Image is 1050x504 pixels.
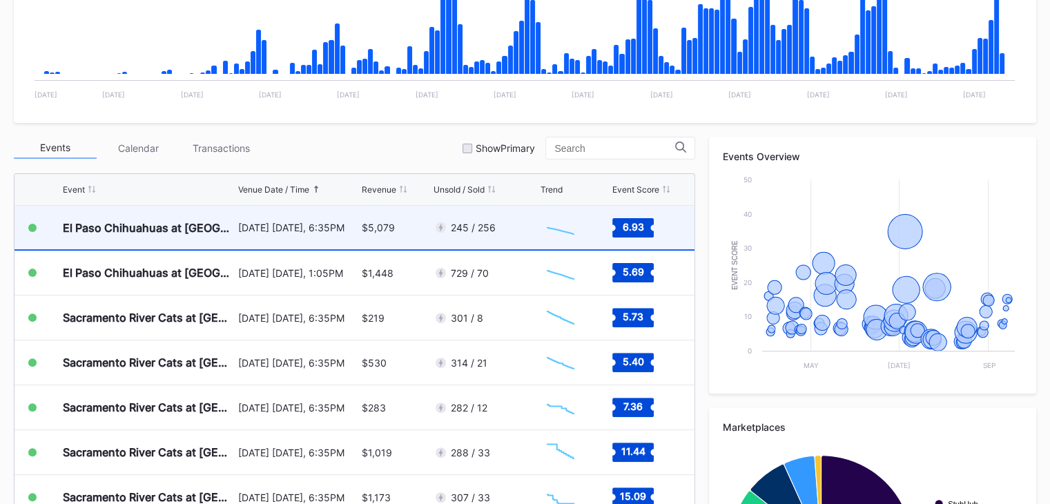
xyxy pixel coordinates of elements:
[451,357,487,369] div: 314 / 21
[743,278,752,287] text: 20
[806,90,829,99] text: [DATE]
[622,266,643,278] text: 5.69
[63,490,235,504] div: Sacramento River Cats at [GEOGRAPHIC_DATA] Aces
[362,312,385,324] div: $219
[35,90,57,99] text: [DATE]
[476,142,535,154] div: Show Primary
[743,244,752,252] text: 30
[238,492,358,503] div: [DATE] [DATE], 6:35PM
[540,390,581,425] svg: Chart title
[731,240,739,290] text: Event Score
[728,90,751,99] text: [DATE]
[451,492,490,503] div: 307 / 33
[179,137,262,159] div: Transactions
[622,356,643,367] text: 5.40
[554,143,675,154] input: Search
[744,312,752,320] text: 10
[451,447,490,458] div: 288 / 33
[888,361,911,369] text: [DATE]
[63,221,235,235] div: El Paso Chihuahuas at [GEOGRAPHIC_DATA] Aces
[540,255,581,290] svg: Chart title
[572,90,594,99] text: [DATE]
[362,222,395,233] div: $5,079
[362,492,391,503] div: $1,173
[748,347,752,355] text: 0
[650,90,673,99] text: [DATE]
[983,361,995,369] text: Sep
[362,267,393,279] div: $1,448
[362,447,392,458] div: $1,019
[63,356,235,369] div: Sacramento River Cats at [GEOGRAPHIC_DATA] Aces
[238,447,358,458] div: [DATE] [DATE], 6:35PM
[362,184,396,195] div: Revenue
[804,361,819,369] text: May
[238,312,358,324] div: [DATE] [DATE], 6:35PM
[362,402,386,414] div: $283
[885,90,908,99] text: [DATE]
[14,137,97,159] div: Events
[494,90,516,99] text: [DATE]
[540,211,581,245] svg: Chart title
[540,300,581,335] svg: Chart title
[97,137,179,159] div: Calendar
[434,184,485,195] div: Unsold / Sold
[238,402,358,414] div: [DATE] [DATE], 6:35PM
[238,267,358,279] div: [DATE] [DATE], 1:05PM
[723,421,1022,433] div: Marketplaces
[416,90,438,99] text: [DATE]
[63,266,235,280] div: El Paso Chihuahuas at [GEOGRAPHIC_DATA] Aces
[238,357,358,369] div: [DATE] [DATE], 6:35PM
[63,400,235,414] div: Sacramento River Cats at [GEOGRAPHIC_DATA] Aces
[451,402,487,414] div: 282 / 12
[63,311,235,324] div: Sacramento River Cats at [GEOGRAPHIC_DATA] Aces
[723,173,1022,380] svg: Chart title
[238,184,309,195] div: Venue Date / Time
[623,311,643,322] text: 5.73
[622,220,643,232] text: 6.93
[238,222,358,233] div: [DATE] [DATE], 6:35PM
[623,400,643,412] text: 7.36
[743,210,752,218] text: 40
[337,90,360,99] text: [DATE]
[63,445,235,459] div: Sacramento River Cats at [GEOGRAPHIC_DATA] Aces
[63,184,85,195] div: Event
[102,90,125,99] text: [DATE]
[723,151,1022,162] div: Events Overview
[259,90,282,99] text: [DATE]
[451,312,483,324] div: 301 / 8
[612,184,659,195] div: Event Score
[451,267,489,279] div: 729 / 70
[540,345,581,380] svg: Chart title
[362,357,387,369] div: $530
[540,184,562,195] div: Trend
[451,222,496,233] div: 245 / 256
[621,445,645,457] text: 11.44
[540,435,581,469] svg: Chart title
[743,175,752,184] text: 50
[181,90,204,99] text: [DATE]
[963,90,986,99] text: [DATE]
[620,490,646,502] text: 15.09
